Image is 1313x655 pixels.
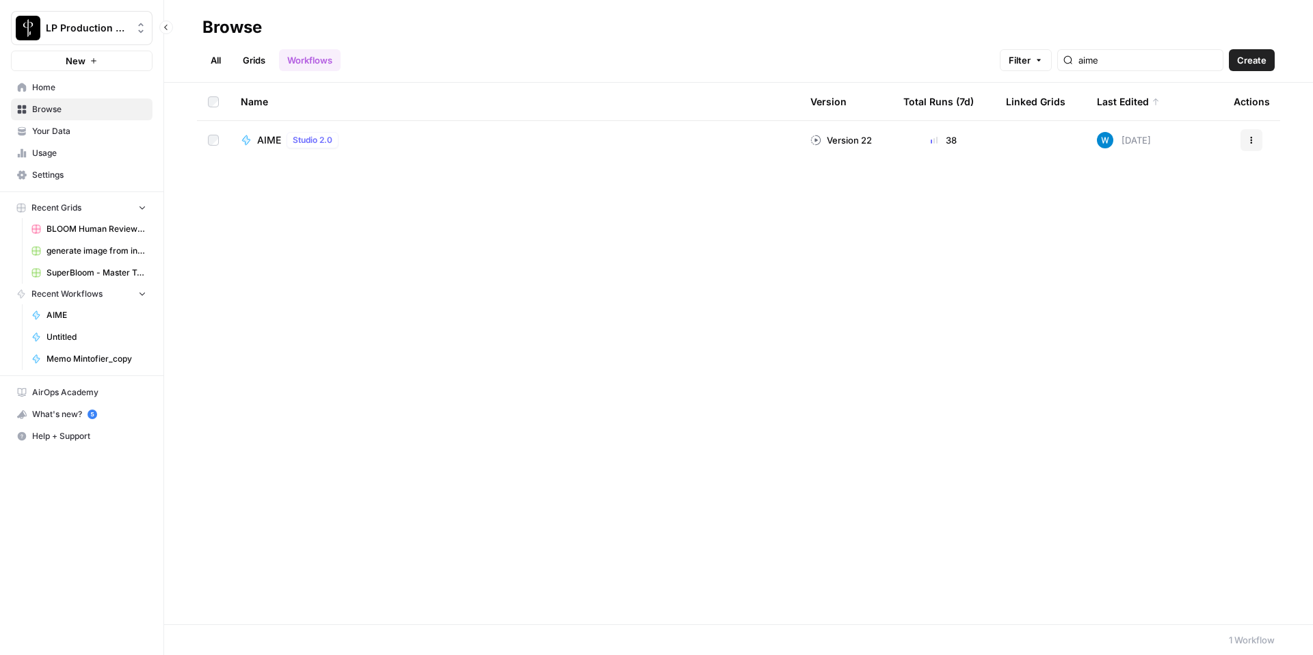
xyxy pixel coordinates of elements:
div: Linked Grids [1006,83,1065,120]
a: Settings [11,164,152,186]
button: Recent Grids [11,198,152,218]
a: 5 [88,410,97,419]
button: Create [1229,49,1275,71]
a: Your Data [11,120,152,142]
input: Search [1078,53,1217,67]
span: Home [32,81,146,94]
span: AIME [47,309,146,321]
div: Browse [202,16,262,38]
a: Untitled [25,326,152,348]
span: AIME [257,133,281,147]
img: e6dqg6lbdbpjqp1a7mpgiwrn07v8 [1097,132,1113,148]
span: LP Production Workloads [46,21,129,35]
a: AIMEStudio 2.0 [241,132,788,148]
div: 38 [903,133,984,147]
a: AIME [25,304,152,326]
a: Home [11,77,152,98]
span: generate image from input image (copyright tests) duplicate Grid [47,245,146,257]
span: SuperBloom - Master Topic List [47,267,146,279]
span: Create [1237,53,1266,67]
button: Recent Workflows [11,284,152,304]
a: Grids [235,49,274,71]
span: Browse [32,103,146,116]
a: Workflows [279,49,341,71]
a: Usage [11,142,152,164]
a: AirOps Academy [11,382,152,403]
text: 5 [90,411,94,418]
button: Filter [1000,49,1052,71]
span: Memo Mintofier_copy [47,353,146,365]
div: What's new? [12,404,152,425]
button: Help + Support [11,425,152,447]
a: BLOOM Human Review (ver2) [25,218,152,240]
span: Settings [32,169,146,181]
div: [DATE] [1097,132,1151,148]
span: Usage [32,147,146,159]
span: Filter [1009,53,1031,67]
span: Recent Grids [31,202,81,214]
span: Recent Workflows [31,288,103,300]
button: Workspace: LP Production Workloads [11,11,152,45]
span: Your Data [32,125,146,137]
span: Help + Support [32,430,146,442]
div: Actions [1234,83,1270,120]
div: Last Edited [1097,83,1160,120]
a: Memo Mintofier_copy [25,348,152,370]
div: Version [810,83,847,120]
span: Studio 2.0 [293,134,332,146]
span: New [66,54,85,68]
span: Untitled [47,331,146,343]
span: BLOOM Human Review (ver2) [47,223,146,235]
img: LP Production Workloads Logo [16,16,40,40]
a: Browse [11,98,152,120]
a: SuperBloom - Master Topic List [25,262,152,284]
a: generate image from input image (copyright tests) duplicate Grid [25,240,152,262]
a: All [202,49,229,71]
div: Total Runs (7d) [903,83,974,120]
button: New [11,51,152,71]
div: Name [241,83,788,120]
button: What's new? 5 [11,403,152,425]
div: 1 Workflow [1229,633,1275,647]
span: AirOps Academy [32,386,146,399]
div: Version 22 [810,133,872,147]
